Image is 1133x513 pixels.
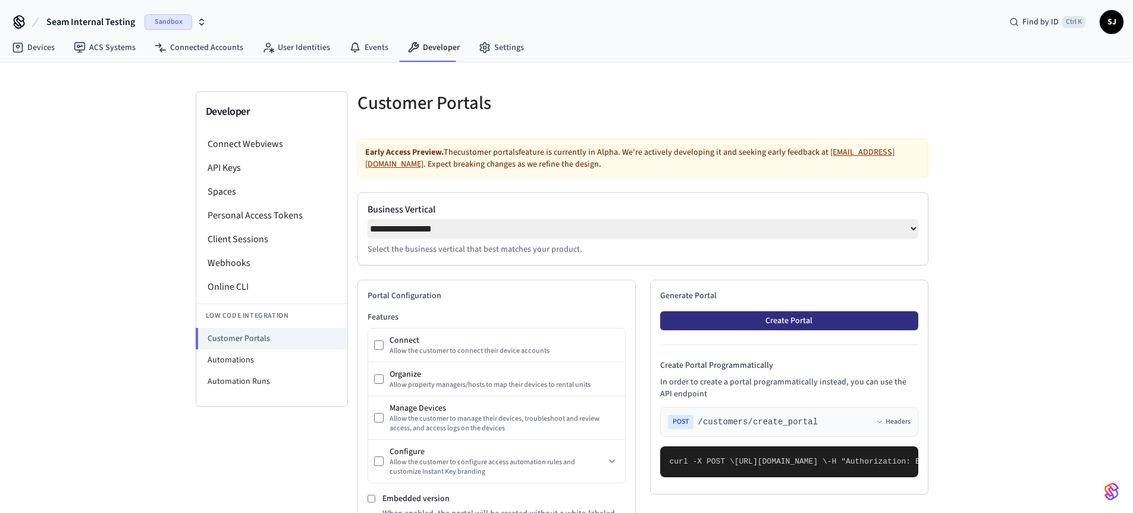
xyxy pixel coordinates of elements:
[390,368,619,380] div: Organize
[660,290,918,302] h2: Generate Portal
[1062,16,1085,28] span: Ctrl K
[253,37,340,58] a: User Identities
[196,251,347,275] li: Webhooks
[390,446,605,458] div: Configure
[668,415,693,429] span: POST
[698,416,818,428] span: /customers/create_portal
[46,15,135,29] span: Seam Internal Testing
[382,493,450,505] label: Embedded version
[390,402,619,414] div: Manage Devices
[196,156,347,180] li: API Keys
[390,334,619,346] div: Connect
[365,146,895,170] a: [EMAIL_ADDRESS][DOMAIN_NAME]
[145,14,192,30] span: Sandbox
[390,380,619,390] div: Allow property managers/hosts to map their devices to rental units
[368,290,626,302] h2: Portal Configuration
[390,346,619,356] div: Allow the customer to connect their device accounts
[827,457,1050,466] span: -H "Authorization: Bearer seam_api_key_123456" \
[196,180,347,204] li: Spaces
[1101,11,1122,33] span: SJ
[1100,10,1123,34] button: SJ
[660,376,918,400] p: In order to create a portal programmatically instead, you can use the API endpoint
[196,132,347,156] li: Connect Webviews
[196,349,347,371] li: Automations
[196,227,347,251] li: Client Sessions
[368,311,626,323] h3: Features
[196,371,347,392] li: Automation Runs
[390,458,605,477] div: Allow the customer to configure access automation rules and customize Instant Key branding
[1104,482,1119,501] img: SeamLogoGradient.69752ec5.svg
[196,304,347,328] li: Low Code Integration
[660,311,918,330] button: Create Portal
[206,104,338,120] h3: Developer
[735,457,827,466] span: [URL][DOMAIN_NAME] \
[390,414,619,433] div: Allow the customer to manage their devices, troubleshoot and review access, and access logs on th...
[365,146,444,158] strong: Early Access Preview.
[64,37,145,58] a: ACS Systems
[876,417,911,427] button: Headers
[145,37,253,58] a: Connected Accounts
[398,37,469,58] a: Developer
[357,91,636,115] h5: Customer Portals
[670,457,735,466] span: curl -X POST \
[368,202,918,217] label: Business Vertical
[368,243,918,255] p: Select the business vertical that best matches your product.
[196,204,347,227] li: Personal Access Tokens
[357,139,928,178] div: The customer portals feature is currently in Alpha. We're actively developing it and seeking earl...
[660,359,918,371] h4: Create Portal Programmatically
[2,37,64,58] a: Devices
[340,37,398,58] a: Events
[469,37,533,58] a: Settings
[196,275,347,299] li: Online CLI
[1022,16,1059,28] span: Find by ID
[1000,11,1095,33] div: Find by IDCtrl K
[196,328,347,349] li: Customer Portals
